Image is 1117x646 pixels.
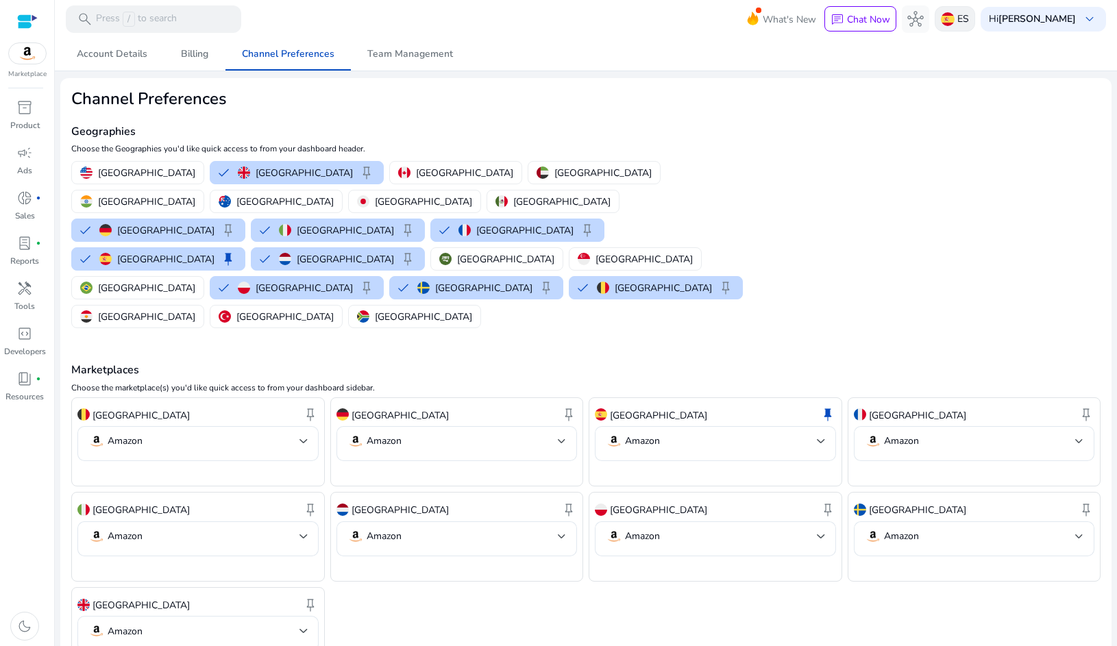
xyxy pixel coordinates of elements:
span: keep [820,501,836,518]
span: keep [220,251,236,267]
h2: Channel Preferences [71,89,757,109]
img: amazon.svg [606,433,622,449]
img: se.svg [417,282,430,294]
span: keep [1078,501,1094,518]
span: / [123,12,135,27]
p: [GEOGRAPHIC_DATA] [596,252,693,266]
img: amazon.svg [347,528,364,545]
p: [GEOGRAPHIC_DATA] [236,310,334,324]
p: [GEOGRAPHIC_DATA] [352,503,449,517]
span: keep [358,164,375,181]
img: amazon.svg [865,433,881,449]
span: keep [538,279,554,296]
p: [GEOGRAPHIC_DATA] [297,252,394,266]
p: [GEOGRAPHIC_DATA] [256,166,353,180]
img: es.svg [99,253,112,265]
p: Sales [15,210,35,222]
p: Amazon [625,435,660,447]
span: keep [302,597,319,613]
img: it.svg [279,224,291,236]
img: br.svg [80,282,93,294]
p: Tools [14,300,35,312]
span: campaign [16,145,33,161]
p: Amazon [108,530,143,543]
img: in.svg [80,195,93,208]
img: us.svg [80,166,93,179]
p: Ads [17,164,32,177]
p: [GEOGRAPHIC_DATA] [610,408,707,423]
span: Team Management [367,49,453,59]
img: mx.svg [495,195,508,208]
img: es.svg [941,12,955,26]
img: de.svg [336,408,349,421]
span: Billing [181,49,208,59]
img: pl.svg [595,504,607,516]
p: Amazon [108,435,143,447]
p: Amazon [367,530,402,543]
p: [GEOGRAPHIC_DATA] [610,503,707,517]
img: amazon.svg [88,528,105,545]
span: keep [358,279,375,296]
img: sg.svg [578,253,590,265]
img: uk.svg [238,166,250,179]
p: Amazon [884,435,919,447]
span: lab_profile [16,235,33,251]
img: ae.svg [537,166,549,179]
span: dark_mode [16,618,33,634]
span: keep [561,501,577,518]
img: ca.svg [398,166,410,179]
p: [GEOGRAPHIC_DATA] [98,310,195,324]
span: What's New [763,8,816,32]
span: keep [400,251,416,267]
span: keep [302,406,319,423]
p: Choose the marketplace(s) you'd like quick access to from your dashboard sidebar. [71,382,1101,394]
p: Marketplace [8,69,47,79]
button: chatChat Now [824,6,896,32]
p: Developers [4,345,46,358]
img: uk.svg [77,599,90,611]
p: [GEOGRAPHIC_DATA] [98,195,195,209]
p: Product [10,119,40,132]
p: [GEOGRAPHIC_DATA] [457,252,554,266]
p: [GEOGRAPHIC_DATA] [615,281,712,295]
span: hub [907,11,924,27]
p: Press to search [96,12,177,27]
p: Chat Now [847,13,890,26]
p: Resources [5,390,44,403]
img: nl.svg [279,253,291,265]
img: de.svg [99,224,112,236]
p: [GEOGRAPHIC_DATA] [117,252,214,266]
span: code_blocks [16,325,33,342]
span: keyboard_arrow_down [1081,11,1098,27]
p: [GEOGRAPHIC_DATA] [476,223,574,238]
img: amazon.svg [88,623,105,639]
img: sa.svg [439,253,452,265]
p: Amazon [625,530,660,543]
img: fr.svg [458,224,471,236]
span: keep [400,222,416,238]
span: Account Details [77,49,147,59]
p: [GEOGRAPHIC_DATA] [435,281,532,295]
h4: Marketplaces [71,364,1101,377]
span: fiber_manual_record [36,195,41,201]
img: eg.svg [80,310,93,323]
img: nl.svg [336,504,349,516]
img: au.svg [219,195,231,208]
b: [PERSON_NAME] [998,12,1076,25]
p: Amazon [367,435,402,447]
span: keep [302,501,319,518]
p: Choose the Geographies you'd like quick access to from your dashboard header. [71,142,757,155]
p: [GEOGRAPHIC_DATA] [375,195,472,209]
span: fiber_manual_record [36,376,41,382]
span: keep [820,406,836,423]
p: [GEOGRAPHIC_DATA] [869,408,966,423]
p: [GEOGRAPHIC_DATA] [93,408,190,423]
span: keep [220,222,236,238]
img: es.svg [595,408,607,421]
p: Amazon [108,625,143,638]
span: inventory_2 [16,99,33,116]
span: fiber_manual_record [36,240,41,246]
img: amazon.svg [9,43,46,64]
h4: Geographies [71,125,757,138]
span: search [77,11,93,27]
